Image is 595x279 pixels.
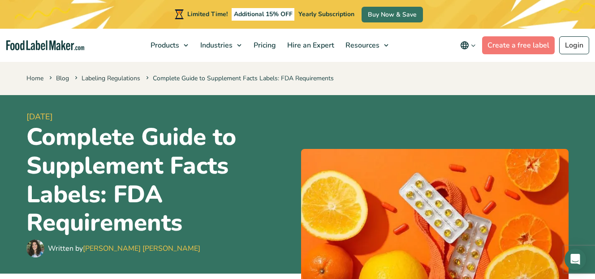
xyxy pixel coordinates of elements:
a: Products [145,29,193,62]
a: Login [559,36,589,54]
a: Create a free label [482,36,555,54]
div: Written by [48,243,200,254]
a: Labeling Regulations [82,74,140,83]
span: Complete Guide to Supplement Facts Labels: FDA Requirements [144,74,334,83]
a: Resources [340,29,393,62]
span: Limited Time! [187,10,228,18]
span: Additional 15% OFF [232,8,295,21]
div: Open Intercom Messenger [565,248,586,270]
a: Home [26,74,43,83]
span: Products [148,40,180,50]
a: Hire an Expert [282,29,338,62]
span: [DATE] [26,111,294,123]
span: Yearly Subscription [298,10,354,18]
span: Hire an Expert [285,40,335,50]
span: Resources [343,40,380,50]
h1: Complete Guide to Supplement Facts Labels: FDA Requirements [26,123,294,237]
span: Pricing [251,40,277,50]
a: Buy Now & Save [362,7,423,22]
a: Pricing [248,29,280,62]
a: Blog [56,74,69,83]
a: [PERSON_NAME] [PERSON_NAME] [83,244,200,253]
a: Industries [195,29,246,62]
img: Maria Abi Hanna - Food Label Maker [26,240,44,257]
span: Industries [198,40,233,50]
